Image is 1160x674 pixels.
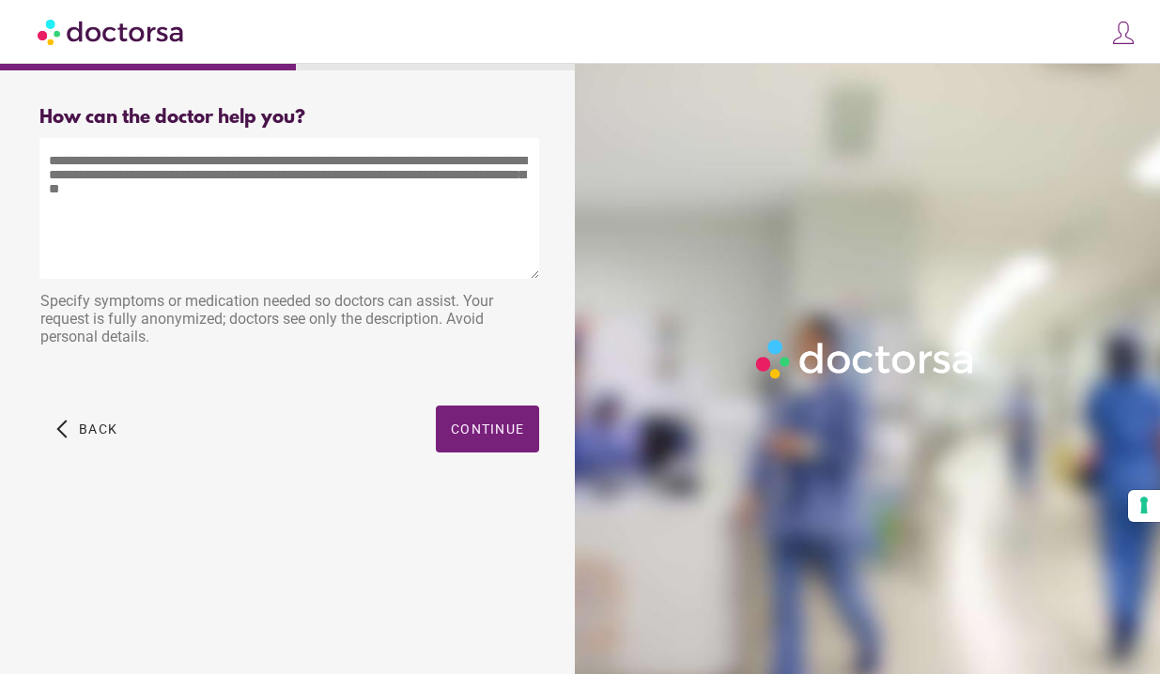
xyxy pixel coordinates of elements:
[436,406,539,452] button: Continue
[79,421,117,437] span: Back
[39,107,539,129] div: How can the doctor help you?
[38,10,186,53] img: Doctorsa.com
[39,283,539,360] div: Specify symptoms or medication needed so doctors can assist. Your request is fully anonymized; do...
[1128,490,1160,522] button: Your consent preferences for tracking technologies
[750,333,982,385] img: Logo-Doctorsa-trans-White-partial-flat.png
[1110,20,1137,46] img: icons8-customer-100.png
[49,406,125,452] button: arrow_back_ios Back
[451,421,524,437] span: Continue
